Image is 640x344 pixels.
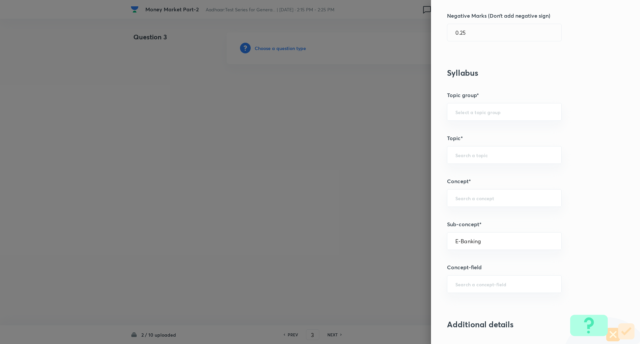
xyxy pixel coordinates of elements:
button: Open [558,241,559,242]
button: Open [558,284,559,285]
input: Negative marks [447,24,561,41]
h5: Topic group* [447,91,602,99]
button: Open [558,198,559,199]
h5: Topic* [447,134,602,142]
h3: Additional details [447,320,602,329]
h5: Concept-field [447,263,602,271]
h5: Sub-concept* [447,220,602,228]
input: Search a concept-field [455,281,553,287]
input: Search a sub-concept [455,238,553,244]
input: Search a concept [455,195,553,201]
input: Select a topic group [455,109,553,115]
h5: Concept* [447,177,602,185]
input: Search a topic [455,152,553,158]
button: Open [558,111,559,113]
h3: Syllabus [447,68,602,78]
h5: Negative Marks (Don’t add negative sign) [447,12,602,20]
button: Open [558,154,559,156]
